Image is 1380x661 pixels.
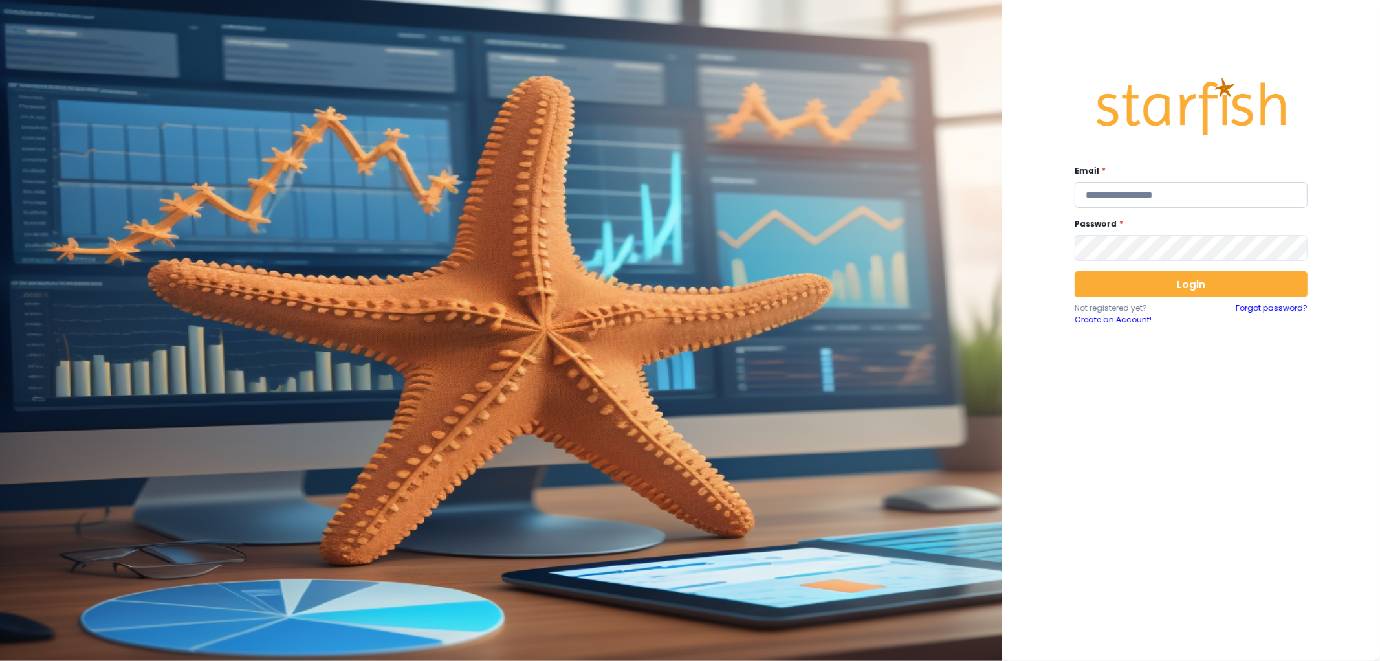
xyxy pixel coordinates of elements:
[1075,165,1300,177] label: Email
[1236,302,1308,326] a: Forgot password?
[1075,302,1191,314] p: Not registered yet?
[1075,314,1191,326] a: Create an Account!
[1094,66,1288,148] img: Logo.42cb71d561138c82c4ab.png
[1075,218,1300,230] label: Password
[1075,271,1308,297] button: Login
